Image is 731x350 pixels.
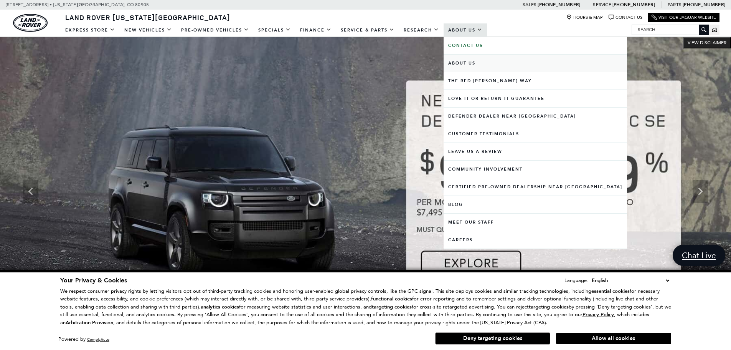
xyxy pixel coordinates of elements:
button: Deny targeting cookies [435,332,550,345]
a: Research [399,23,444,37]
a: Service & Parts [336,23,399,37]
a: About Us [444,23,487,37]
a: Hours & Map [566,15,603,20]
div: Language: [564,278,588,283]
a: Specials [254,23,295,37]
div: Previous [23,180,38,203]
span: Sales [523,2,536,7]
span: Parts [668,2,681,7]
a: [PHONE_NUMBER] [612,2,655,8]
p: We respect consumer privacy rights by letting visitors opt out of third-party tracking cookies an... [60,287,671,327]
a: [PHONE_NUMBER] [538,2,580,8]
span: Land Rover [US_STATE][GEOGRAPHIC_DATA] [65,13,230,22]
select: Language Select [590,276,671,285]
a: Careers [444,231,627,249]
a: Blog [444,196,627,213]
a: New Vehicles [120,23,177,37]
a: Finance [295,23,336,37]
button: Allow all cookies [556,333,671,344]
a: ComplyAuto [87,337,109,342]
span: Your Privacy & Cookies [60,276,127,285]
a: EXPRESS STORE [61,23,120,37]
a: Contact Us [609,15,642,20]
u: Privacy Policy [582,311,614,318]
a: Meet Our Staff [444,214,627,231]
a: Chat Live [673,245,725,266]
a: Community Involvement [444,161,627,178]
a: Pre-Owned Vehicles [177,23,254,37]
a: [PHONE_NUMBER] [683,2,725,8]
span: Chat Live [678,250,720,260]
div: Powered by [58,337,109,342]
span: VIEW DISCLAIMER [688,40,726,46]
strong: Arbitration Provision [66,319,113,326]
a: Contact Us [444,37,627,54]
a: Certified Pre-Owned Dealership near [GEOGRAPHIC_DATA] [444,178,627,196]
a: Privacy Policy [582,312,614,317]
a: The Red [PERSON_NAME] Way [444,72,627,90]
a: [STREET_ADDRESS] • [US_STATE][GEOGRAPHIC_DATA], CO 80905 [6,2,149,7]
a: Visit Our Jaguar Website [652,15,716,20]
strong: essential cookies [591,288,630,295]
b: Contact Us [448,43,483,48]
a: Customer Testimonials [444,125,627,143]
a: About Us [444,55,627,72]
a: Leave Us A Review [444,143,627,160]
button: VIEW DISCLAIMER [683,37,731,48]
div: Next [693,180,708,203]
input: Search [632,25,709,34]
span: Service [593,2,611,7]
a: Land Rover [US_STATE][GEOGRAPHIC_DATA] [61,13,235,22]
nav: Main Navigation [61,23,487,37]
strong: targeting cookies [372,304,412,310]
strong: functional cookies [371,295,412,302]
a: land-rover [13,14,48,32]
strong: targeting cookies [529,304,569,310]
a: Defender Dealer near [GEOGRAPHIC_DATA] [444,108,627,125]
strong: analytics cookies [201,304,239,310]
img: Land Rover [13,14,48,32]
a: Love It or Return It Guarantee [444,90,627,107]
